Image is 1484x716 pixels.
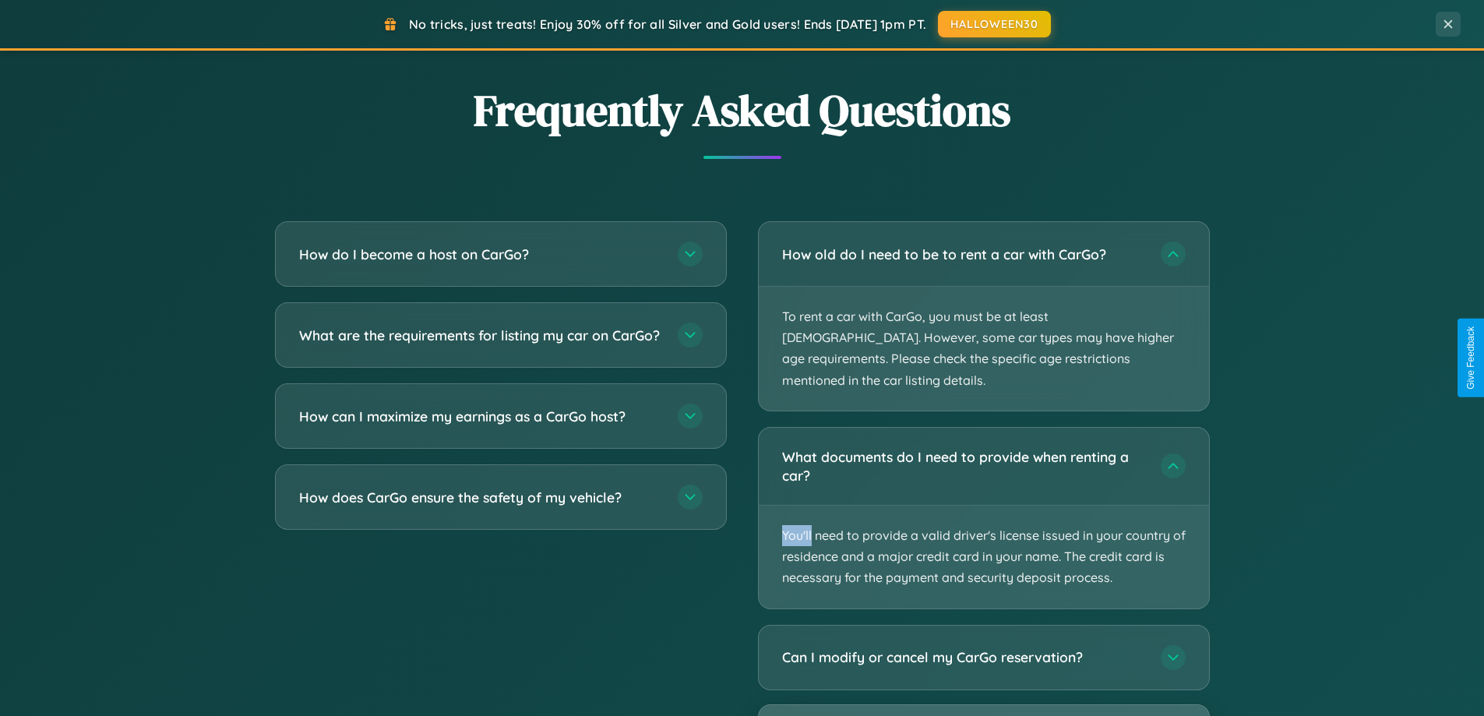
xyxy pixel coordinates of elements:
p: To rent a car with CarGo, you must be at least [DEMOGRAPHIC_DATA]. However, some car types may ha... [759,287,1209,411]
h3: Can I modify or cancel my CarGo reservation? [782,647,1145,667]
div: Give Feedback [1465,326,1476,390]
h3: How can I maximize my earnings as a CarGo host? [299,407,662,426]
p: You'll need to provide a valid driver's license issued in your country of residence and a major c... [759,506,1209,608]
span: No tricks, just treats! Enjoy 30% off for all Silver and Gold users! Ends [DATE] 1pm PT. [409,16,926,32]
h3: What are the requirements for listing my car on CarGo? [299,326,662,345]
h3: How does CarGo ensure the safety of my vehicle? [299,488,662,507]
h3: What documents do I need to provide when renting a car? [782,447,1145,485]
h2: Frequently Asked Questions [275,80,1210,140]
button: HALLOWEEN30 [938,11,1051,37]
h3: How do I become a host on CarGo? [299,245,662,264]
h3: How old do I need to be to rent a car with CarGo? [782,245,1145,264]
